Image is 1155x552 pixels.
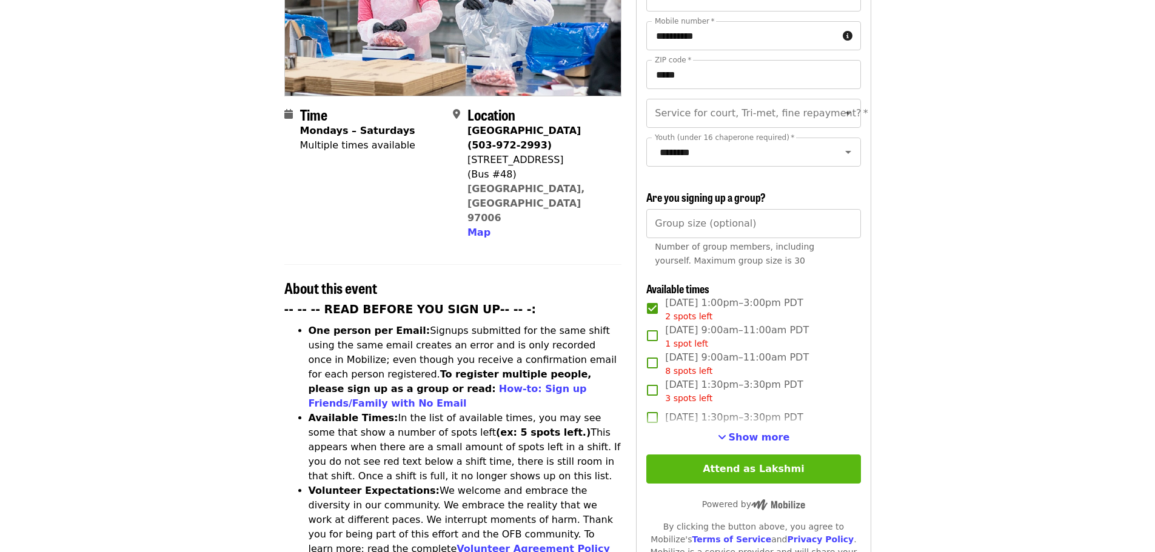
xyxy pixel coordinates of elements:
a: Terms of Service [692,534,771,544]
strong: (ex: 5 spots left.) [496,427,591,438]
input: Mobile number [646,21,837,50]
li: Signups submitted for the same shift using the same email creates an error and is only recorded o... [309,324,622,411]
input: [object Object] [646,209,860,238]
span: Time [300,104,327,125]
span: [DATE] 9:00am–11:00am PDT [665,323,809,350]
strong: Available Times: [309,412,398,424]
span: Number of group members, including yourself. Maximum group size is 30 [655,242,814,265]
i: calendar icon [284,108,293,120]
button: Map [467,225,490,240]
strong: Volunteer Expectations: [309,485,440,496]
button: Open [840,105,857,122]
span: [DATE] 1:30pm–3:30pm PDT [665,377,803,405]
button: Open [840,144,857,161]
strong: One person per Email: [309,325,430,336]
div: [STREET_ADDRESS] [467,153,612,167]
span: Powered by [702,499,805,509]
span: 3 spots left [665,393,712,403]
strong: Mondays – Saturdays [300,125,415,136]
strong: To register multiple people, please sign up as a group or read: [309,368,592,394]
span: Available times [646,281,709,296]
span: 2 spots left [665,311,712,321]
span: 1 spot left [665,339,708,348]
span: [DATE] 1:00pm–3:00pm PDT [665,296,803,323]
i: map-marker-alt icon [453,108,460,120]
label: ZIP code [655,56,691,64]
div: (Bus #48) [467,167,612,182]
span: Map [467,227,490,238]
span: 8 spots left [665,366,712,376]
input: ZIP code [646,60,860,89]
button: See more timeslots [718,430,790,445]
li: In the list of available times, you may see some that show a number of spots left This appears wh... [309,411,622,484]
strong: [GEOGRAPHIC_DATA] (503-972-2993) [467,125,581,151]
span: Show more [729,431,790,443]
i: circle-info icon [843,30,852,42]
span: About this event [284,277,377,298]
button: Attend as Lakshmi [646,454,860,484]
span: [DATE] 1:30pm–3:30pm PDT [665,410,803,425]
label: Youth (under 16 chaperone required) [655,134,794,141]
div: Multiple times available [300,138,415,153]
label: Mobile number [655,18,714,25]
span: [DATE] 9:00am–11:00am PDT [665,350,809,377]
span: Are you signing up a group? [646,189,766,205]
strong: -- -- -- READ BEFORE YOU SIGN UP-- -- -: [284,303,537,316]
span: Location [467,104,515,125]
a: How-to: Sign up Friends/Family with No Email [309,383,587,409]
a: Privacy Policy [787,534,854,544]
img: Powered by Mobilize [751,499,805,510]
a: [GEOGRAPHIC_DATA], [GEOGRAPHIC_DATA] 97006 [467,183,585,224]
